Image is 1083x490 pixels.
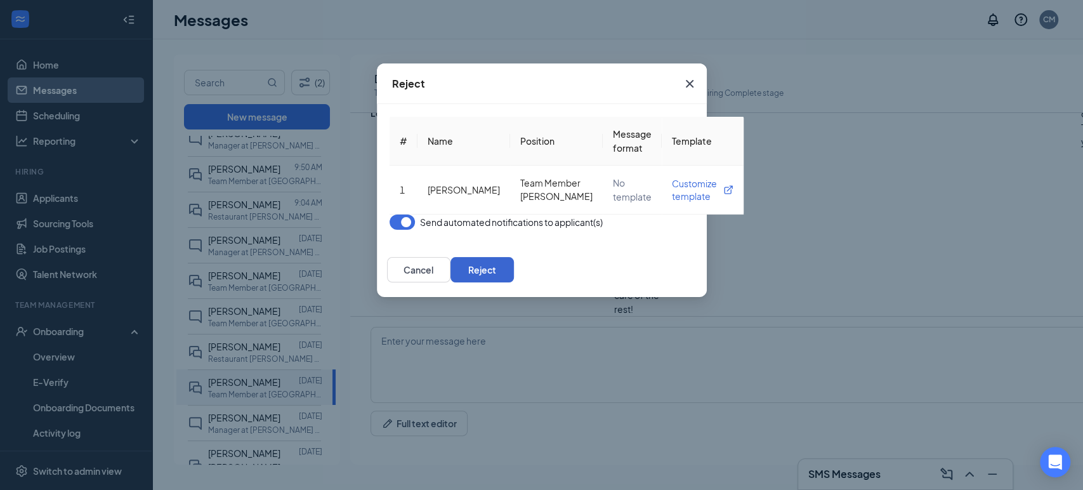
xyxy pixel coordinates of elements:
th: Message format [603,117,662,166]
button: Cancel [387,257,450,282]
span: No template [613,177,652,202]
button: Close [673,63,707,104]
a: Customize template ExternalLink [672,177,733,202]
span: Customize template [672,177,733,202]
th: # [390,117,417,166]
td: [PERSON_NAME] [417,166,510,215]
button: Reject [450,257,514,282]
svg: Cross [682,76,697,91]
span: Team Member [520,176,593,189]
span: [PERSON_NAME] [520,189,593,203]
div: Open Intercom Messenger [1040,447,1070,477]
div: Reject [392,77,425,91]
span: Send automated notifications to applicant(s) [420,215,603,230]
span: 1 [400,184,405,195]
th: Template [662,117,744,166]
th: Name [417,117,510,166]
th: Position [510,117,603,166]
svg: ExternalLink [723,185,733,195]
